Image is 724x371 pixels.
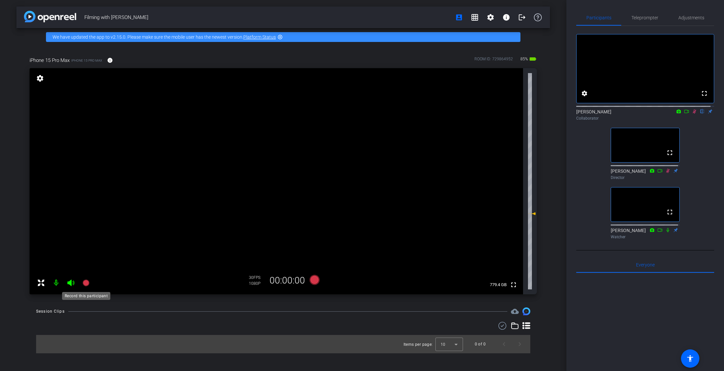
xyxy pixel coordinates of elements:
mat-icon: settings [581,89,588,97]
mat-icon: grid_on [471,13,479,21]
span: iPhone 15 Pro Max [30,57,70,64]
mat-icon: fullscreen [510,281,517,289]
div: Session Clips [36,308,65,315]
mat-icon: battery_std [529,55,537,63]
div: [PERSON_NAME] [576,108,714,121]
mat-icon: cloud_upload [511,307,519,315]
div: Collaborator [576,115,714,121]
mat-icon: -6 dB [528,210,536,218]
mat-icon: account_box [455,13,463,21]
mat-icon: flip [698,108,706,114]
button: Next page [512,336,528,352]
span: 779.4 GB [488,281,509,289]
span: Adjustments [678,15,704,20]
mat-icon: fullscreen [666,208,674,216]
span: Destinations for your clips [511,307,519,315]
div: [PERSON_NAME] [611,227,680,240]
span: Teleprompter [631,15,658,20]
div: 00:00:00 [265,275,309,286]
mat-icon: accessibility [686,355,694,362]
span: 85% [519,54,529,64]
mat-icon: logout [518,13,526,21]
span: Participants [586,15,611,20]
span: Filming with [PERSON_NAME] [84,11,451,24]
div: Items per page: [404,341,433,348]
span: Everyone [636,263,655,267]
span: FPS [253,275,260,280]
mat-icon: highlight_off [277,34,283,40]
mat-icon: fullscreen [700,89,708,97]
img: Session clips [522,307,530,315]
div: We have updated the app to v2.15.0. Please make sure the mobile user has the newest version. [46,32,520,42]
mat-icon: info [107,57,113,63]
div: Director [611,175,680,181]
span: iPhone 15 Pro Max [71,58,102,63]
img: app-logo [24,11,76,22]
mat-icon: fullscreen [666,149,674,157]
div: ROOM ID: 729864952 [474,56,513,66]
mat-icon: settings [487,13,494,21]
div: 30 [249,275,265,280]
div: Watcher [611,234,680,240]
button: Previous page [496,336,512,352]
div: 1080P [249,281,265,286]
div: [PERSON_NAME] [611,168,680,181]
mat-icon: settings [35,74,45,82]
div: 0 of 0 [475,341,486,347]
a: Platform Status [243,34,276,40]
mat-icon: info [502,13,510,21]
div: Record this participant [62,292,110,300]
